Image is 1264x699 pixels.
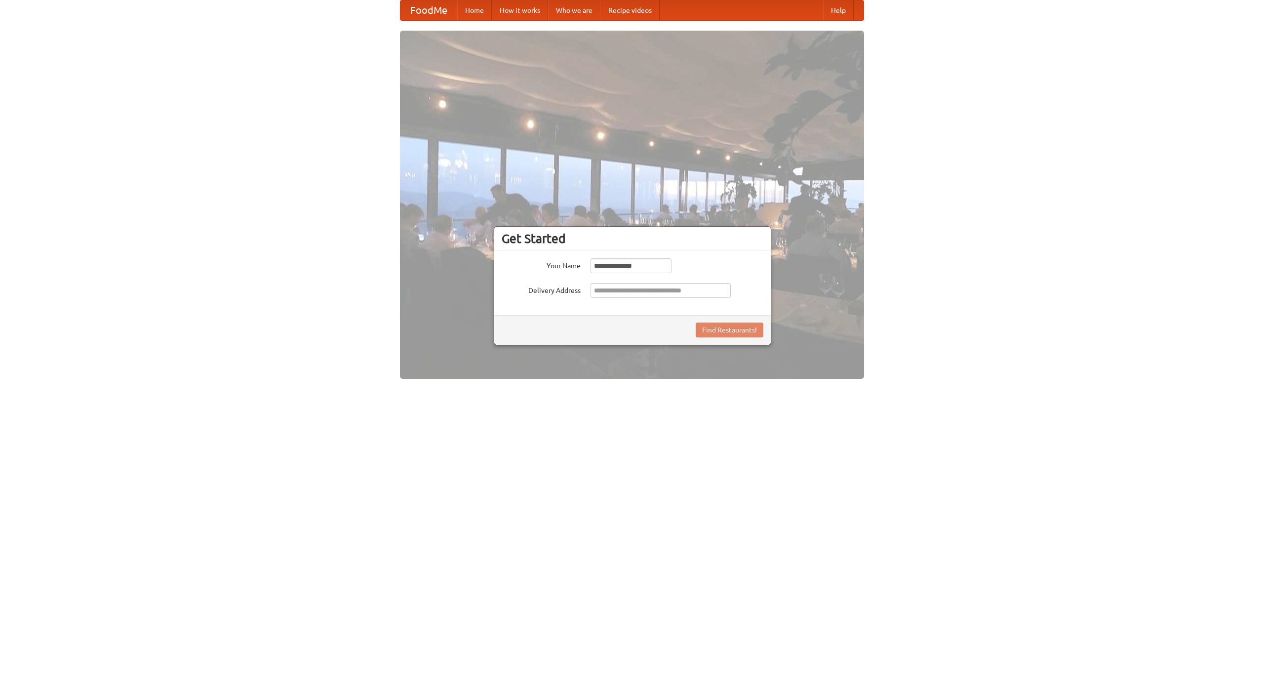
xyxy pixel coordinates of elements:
label: Delivery Address [502,283,581,295]
a: FoodMe [400,0,457,20]
a: Home [457,0,492,20]
label: Your Name [502,258,581,271]
a: How it works [492,0,548,20]
button: Find Restaurants! [696,323,763,337]
a: Help [823,0,854,20]
h3: Get Started [502,231,763,246]
a: Recipe videos [600,0,660,20]
a: Who we are [548,0,600,20]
